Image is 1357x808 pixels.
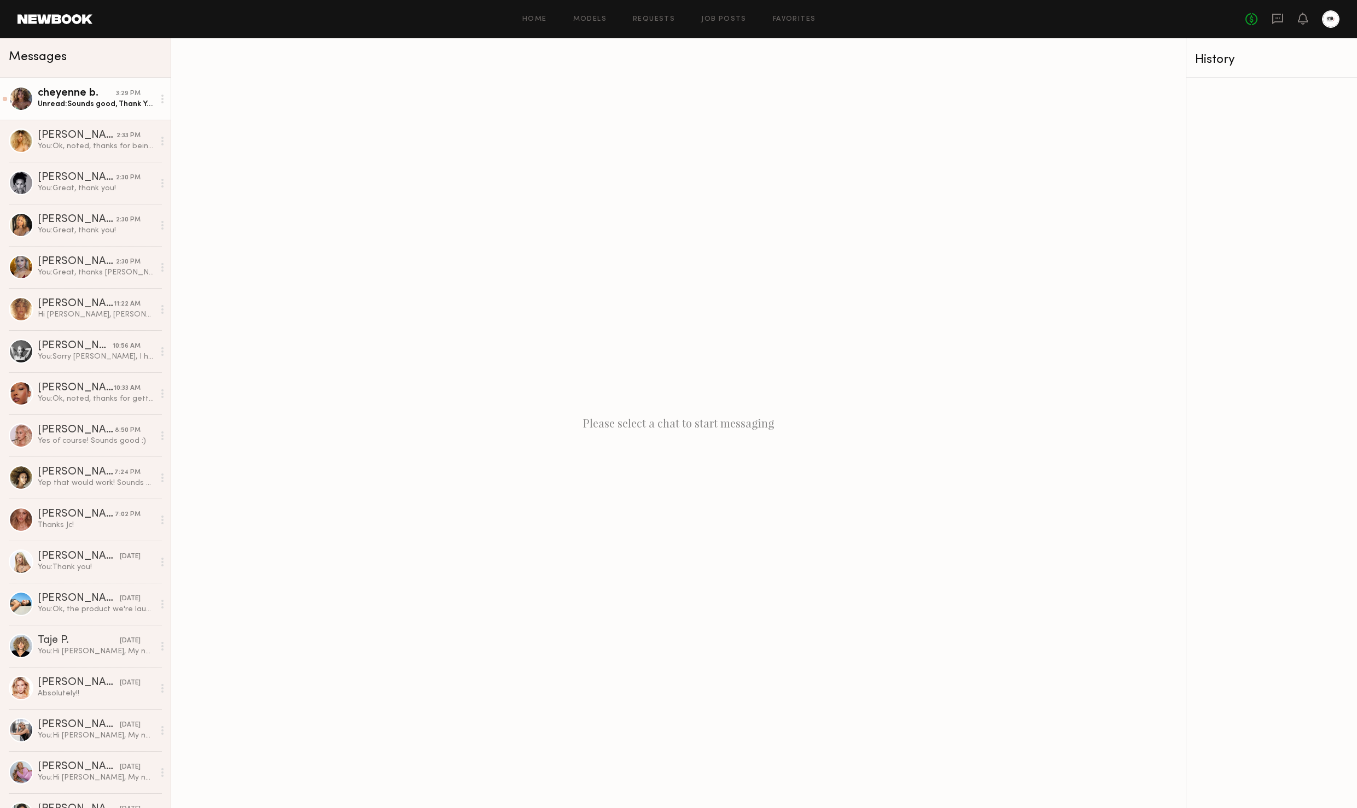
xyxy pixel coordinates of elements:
div: cheyenne b. [38,88,116,99]
div: You: Sorry [PERSON_NAME], I hit copy + paste to all candidates in our shortlist. You may have rec... [38,352,154,362]
div: [DATE] [120,678,141,688]
div: You: Ok, noted, thanks for getting back! Is your hair still blonde? [38,394,154,404]
a: Models [573,16,607,23]
a: Home [522,16,547,23]
div: Taje P. [38,635,120,646]
div: 11:22 AM [114,299,141,309]
div: You: Great, thanks [PERSON_NAME]! [38,267,154,278]
div: [DATE] [120,720,141,730]
div: You: Hi [PERSON_NAME], My name is JC and I'm casting three (3) photo+video shoots for K18 Hair in... [38,646,154,657]
a: Favorites [773,16,816,23]
div: Unread: Sounds good, Thank You! [38,99,154,109]
div: History [1195,54,1348,66]
div: [PERSON_NAME] [38,762,120,772]
div: Hi [PERSON_NAME], [PERSON_NAME] so excited to be considered & potentially be part of this campaig... [38,309,154,320]
div: [PERSON_NAME] [38,214,116,225]
div: [PERSON_NAME] [38,467,114,478]
div: [PERSON_NAME] [38,551,120,562]
div: [PERSON_NAME] [38,341,113,352]
div: 10:56 AM [113,341,141,352]
div: [DATE] [120,552,141,562]
div: [PERSON_NAME] [38,719,120,730]
div: You: Hi [PERSON_NAME], My name is [PERSON_NAME] and I'm casting three (3) photo+video shoots for ... [38,730,154,741]
div: Please select a chat to start messaging [171,38,1186,808]
div: [PERSON_NAME] [38,425,115,436]
div: [DATE] [120,636,141,646]
div: [PERSON_NAME] [38,256,116,267]
div: 7:24 PM [114,467,141,478]
div: 7:02 PM [115,510,141,520]
div: 2:33 PM [117,131,141,141]
div: 2:30 PM [116,173,141,183]
div: You: Hi [PERSON_NAME], My name is JC and I'm casting three (3) photo+video shoots for K18 Hair in... [38,772,154,783]
div: [DATE] [120,594,141,604]
div: [PERSON_NAME] [38,593,120,604]
div: [DATE] [120,762,141,772]
div: 2:30 PM [116,257,141,267]
div: You: Ok, the product we're launching is exclusively for blonde hair. If you're open to it, we wou... [38,604,154,614]
div: [PERSON_NAME] [38,677,120,688]
div: You: Ok, noted, thanks for being transparent with your availability. It would be a full day (10 h... [38,141,154,151]
div: You: Great, thank you! [38,183,154,194]
div: [PERSON_NAME] [38,172,116,183]
div: [PERSON_NAME] [38,130,117,141]
div: Yep that would work! Sounds good, I’ll hold for you 🥰 [38,478,154,488]
div: You: Great, thank you! [38,225,154,236]
div: You: Thank you! [38,562,154,572]
div: 8:50 PM [115,425,141,436]
div: Yes of course! Sounds good :) [38,436,154,446]
div: [PERSON_NAME] [38,383,114,394]
span: Messages [9,51,67,63]
a: Requests [633,16,675,23]
a: Job Posts [701,16,747,23]
div: [PERSON_NAME] [38,509,115,520]
div: 10:33 AM [114,383,141,394]
div: 3:29 PM [116,89,141,99]
div: Thanks Jc! [38,520,154,530]
div: Absolutely!! [38,688,154,699]
div: 2:30 PM [116,215,141,225]
div: [PERSON_NAME] [38,298,114,309]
